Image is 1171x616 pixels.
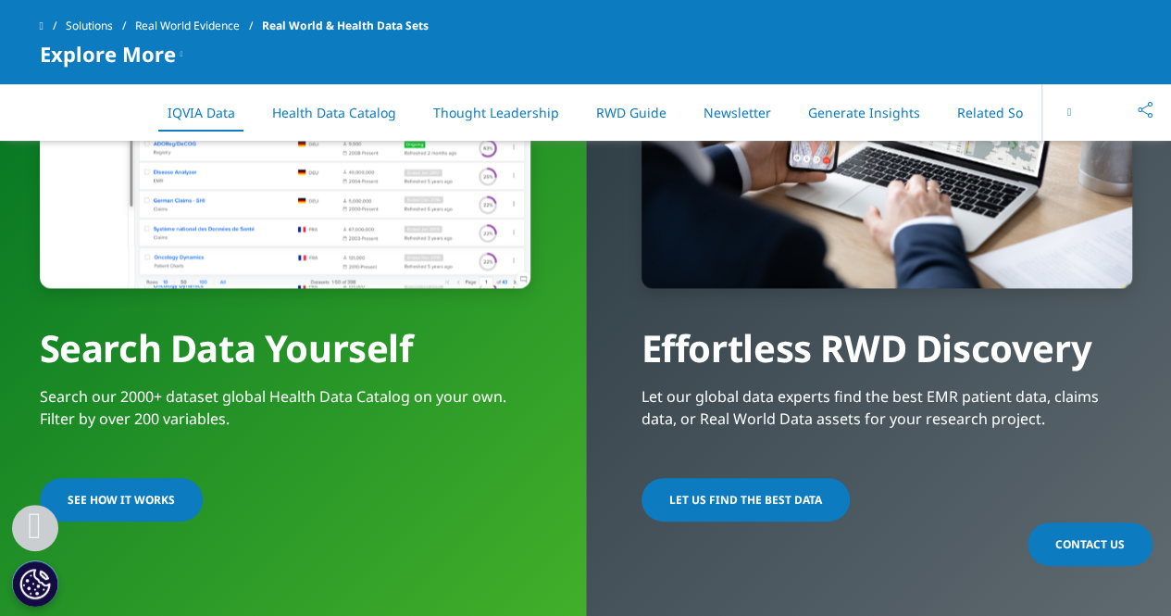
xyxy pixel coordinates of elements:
a: Generate Insights [808,104,920,121]
a: RWD Guide [596,104,666,121]
a: Contact Us [1028,522,1152,566]
a: IQVIA Data [168,104,235,121]
a: SEE HOW IT WORKS [40,478,203,522]
div: Effortless RWD Discovery​ [642,288,1132,371]
span: Contact Us [1055,536,1125,552]
p: Search our 2000+ dataset global Health Data Catalog on your own. Filter by over 200 variables. [40,385,530,441]
a: LET US FIND THE BEST DATA​ [642,478,850,522]
a: Real World Evidence [135,9,262,43]
span: LET US FIND THE BEST DATA​ [669,492,822,508]
a: Related Solutions [957,104,1065,121]
p: Let our global data experts find the best EMR patient data, claims data, or Real World Data asset... [642,385,1132,441]
button: Cookies Settings [12,560,58,607]
div: Search Data Yourself​ [40,288,530,371]
a: Solutions [66,9,135,43]
a: Health Data Catalog [272,104,396,121]
span: Real World & Health Data Sets [262,9,429,43]
a: Newsletter [704,104,771,121]
a: Thought Leadership [433,104,559,121]
span: SEE HOW IT WORKS [68,492,175,508]
span: Explore More [40,43,176,65]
